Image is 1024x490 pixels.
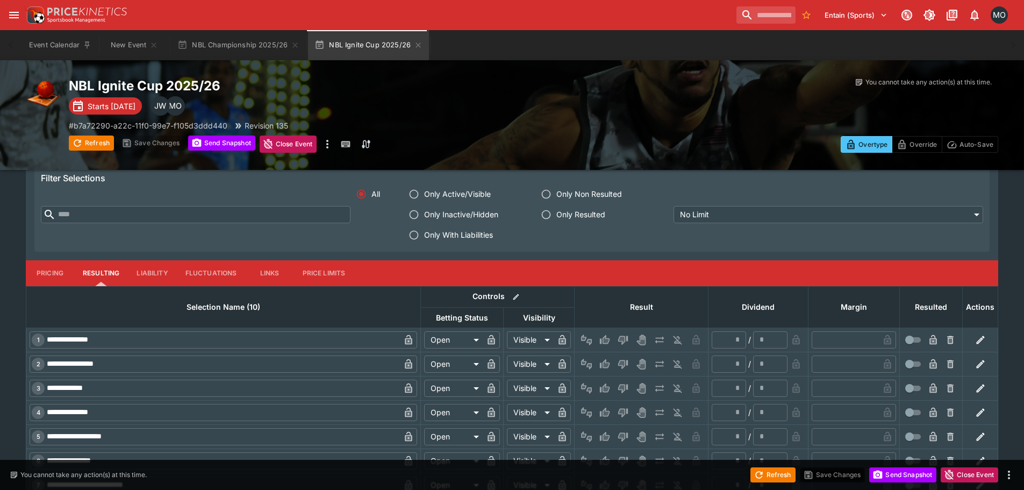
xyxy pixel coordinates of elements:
th: Dividend [708,286,808,328]
button: Void [633,380,650,397]
div: Justin Walsh [151,96,170,116]
img: PriceKinetics [47,8,127,16]
button: Lose [614,452,632,470]
button: Push [651,404,668,421]
button: Connected to PK [897,5,916,25]
button: more [321,136,334,153]
img: Sportsbook Management [47,18,105,23]
button: Win [596,331,613,349]
p: Copy To Clipboard [69,120,227,131]
button: Win [596,452,613,470]
button: Win [596,380,613,397]
div: No Limit [674,206,983,223]
div: / [748,455,751,466]
button: Eliminated In Play [669,428,686,445]
button: Overtype [841,136,892,153]
div: Matt Oliver [991,6,1008,24]
button: open drawer [4,5,24,25]
button: Refresh [69,136,114,151]
button: Eliminated In Play [669,331,686,349]
button: Select Tenant [818,6,894,24]
button: Toggle light/dark mode [920,5,939,25]
div: Matthew Oliver [166,96,185,116]
button: Not Set [578,404,595,421]
img: basketball.png [26,77,60,112]
button: Eliminated In Play [669,452,686,470]
p: Auto-Save [959,139,993,150]
button: Win [596,404,613,421]
p: You cannot take any action(s) at this time. [865,77,992,87]
h2: Copy To Clipboard [69,77,534,94]
div: / [748,431,751,442]
button: Notifications [965,5,984,25]
span: Betting Status [424,311,500,324]
div: Visible [507,452,554,470]
button: New Event [100,30,169,60]
span: Only Active/Visible [424,188,491,200]
button: NBL Ignite Cup 2025/26 [308,30,429,60]
button: Void [633,356,650,373]
button: Override [892,136,942,153]
button: Void [633,331,650,349]
span: Only Inactive/Hidden [424,209,498,220]
button: Void [633,404,650,421]
button: No Bookmarks [798,6,815,24]
div: Visible [507,404,554,421]
span: Only Resulted [556,209,605,220]
div: / [748,382,751,394]
img: PriceKinetics Logo [24,4,45,26]
button: Void [633,428,650,445]
button: Price Limits [294,260,354,286]
input: search [736,6,796,24]
span: 3 [34,385,42,392]
span: 1 [35,336,42,344]
div: / [748,407,751,418]
p: You cannot take any action(s) at this time. [20,470,147,480]
button: Event Calendar [23,30,98,60]
button: Lose [614,380,632,397]
button: Matt Oliver [987,3,1011,27]
button: Eliminated In Play [669,404,686,421]
button: Close Event [941,467,998,482]
button: Not Set [578,428,595,445]
button: Push [651,380,668,397]
div: Open [424,428,483,445]
th: Controls [421,286,575,307]
div: Open [424,380,483,397]
button: Eliminated In Play [669,380,686,397]
p: Override [910,139,937,150]
span: Visibility [511,311,567,324]
span: Only Non Resulted [556,188,622,200]
button: Win [596,356,613,373]
button: NBL Championship 2025/26 [171,30,306,60]
div: / [748,358,751,370]
button: Push [651,428,668,445]
div: Open [424,404,483,421]
th: Actions [963,286,998,328]
button: Lose [614,356,632,373]
button: Links [246,260,294,286]
button: Pricing [26,260,74,286]
th: Margin [808,286,900,328]
button: Eliminated In Play [669,356,686,373]
button: Push [651,356,668,373]
button: Push [651,452,668,470]
button: Send Snapshot [869,467,936,482]
div: Open [424,331,483,349]
button: Not Set [578,380,595,397]
p: Revision 135 [245,120,288,131]
div: Visible [507,356,554,373]
button: Not Set [578,356,595,373]
div: Open [424,452,483,470]
p: Overtype [858,139,887,150]
span: 6 [34,457,42,465]
span: Only With Liabilities [424,229,493,240]
div: Start From [841,136,998,153]
th: Result [575,286,708,328]
span: 4 [34,409,42,416]
button: Win [596,428,613,445]
button: Close Event [260,136,317,153]
button: Not Set [578,331,595,349]
button: Auto-Save [942,136,998,153]
button: Resulting [74,260,128,286]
